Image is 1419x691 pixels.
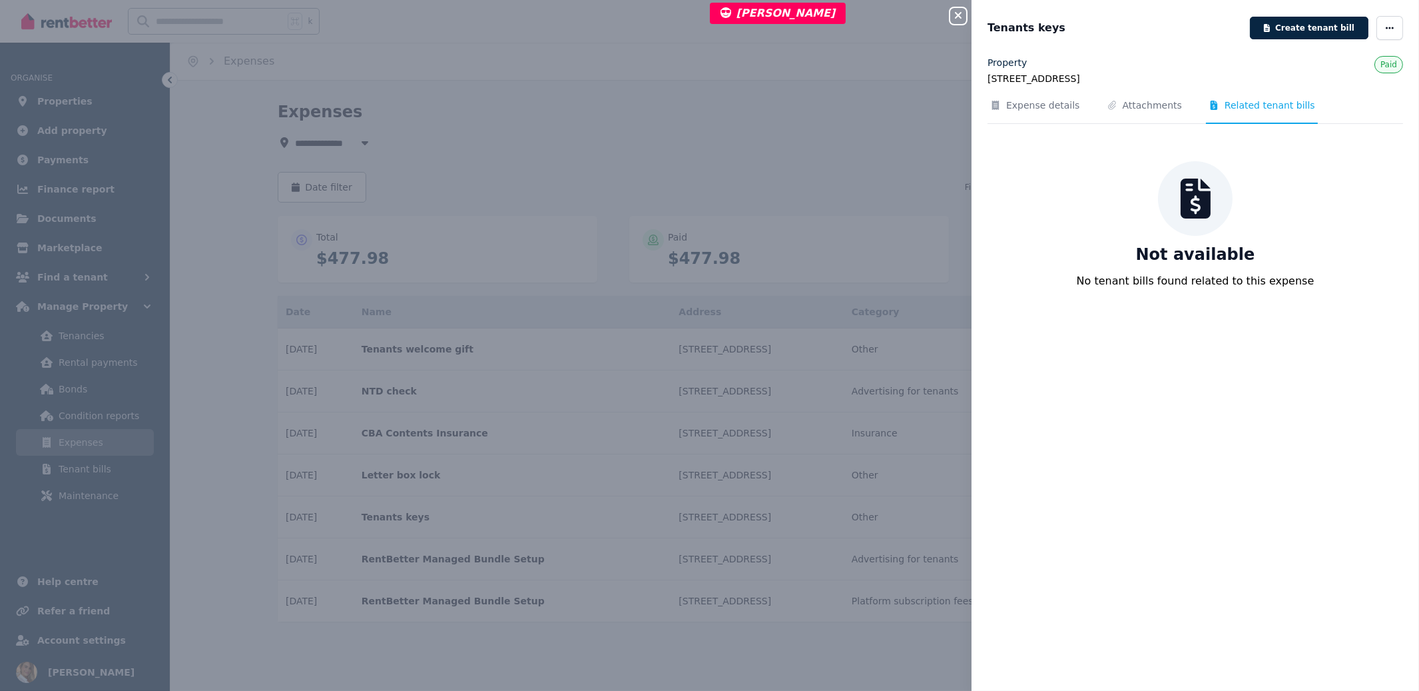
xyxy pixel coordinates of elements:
[988,56,1027,69] label: Property
[1225,99,1315,112] span: Related tenant bills
[1077,273,1314,289] p: No tenant bills found related to this expense
[1123,99,1182,112] span: Attachments
[1006,99,1080,112] span: Expense details
[988,72,1403,85] legend: [STREET_ADDRESS]
[988,99,1403,124] nav: Tabs
[1380,60,1397,69] span: Paid
[1250,17,1368,39] button: Create tenant bill
[988,20,1065,36] span: Tenants keys
[1136,244,1255,265] p: Not available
